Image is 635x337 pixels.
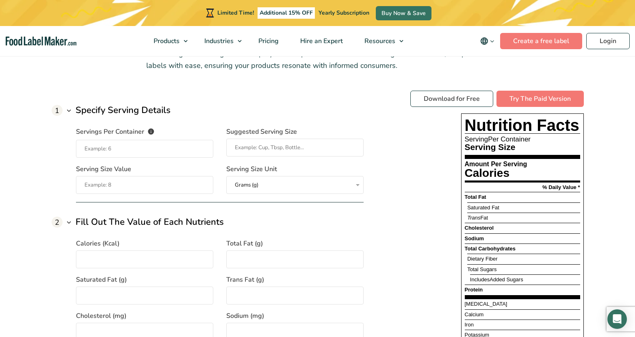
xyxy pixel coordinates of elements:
[151,37,180,46] span: Products
[496,91,584,107] a: Try The Paid Version
[465,161,527,167] p: Amount Per Serving
[256,37,280,46] span: Pricing
[76,127,144,138] span: Servings Per Container
[226,275,264,285] span: Trans Fat (g)
[465,225,494,231] p: Cholesterol
[226,239,263,248] span: Total Fat (g)
[194,26,246,56] a: Industries
[226,311,264,321] span: Sodium (mg)
[465,117,580,133] p: Nutrition Facts
[248,26,288,56] a: Pricing
[467,267,496,272] p: Total Sugars
[465,246,516,252] span: Total Carbohydrates
[500,33,582,49] a: Create a free label
[362,37,396,46] span: Resources
[76,140,213,158] input: Example: 6
[226,139,364,157] input: Example: Cup, Tbsp, Bottle...
[586,33,630,49] a: Login
[76,176,213,194] input: Example: 8
[202,37,234,46] span: Industries
[258,7,315,19] span: Additional 15% OFF
[465,312,484,317] p: Calcium
[465,322,474,328] p: Iron
[76,311,126,321] span: Cholesterol (mg)
[542,185,580,190] p: % Daily Value *
[465,287,483,293] strong: Protein
[76,239,119,248] span: Calories (Kcal)
[465,301,507,307] p: [MEDICAL_DATA]
[290,26,352,56] a: Hire an Expert
[465,143,517,151] p: Serving Size
[319,9,369,17] span: Yearly Subscription
[465,194,486,200] strong: Total Fat
[465,135,488,143] span: Serving
[226,164,277,174] span: Serving Size Unit
[465,167,527,179] p: Calories
[354,26,407,56] a: Resources
[76,215,224,229] h3: Fill Out The Value of Each Nutrients
[143,26,192,56] a: Products
[465,136,580,143] p: Per Container
[465,236,484,241] p: Sodium
[298,37,344,46] span: Hire an Expert
[467,256,497,262] p: Dietary Fiber
[217,9,254,17] span: Limited Time!
[76,275,127,285] span: Saturated Fat (g)
[410,91,493,107] a: Download for Free
[226,127,297,137] span: Suggested Serving Size
[52,105,63,116] span: 1
[146,48,489,72] p: Introducing a tool designed to simplify the complexities of nutrition labeling. Craft accurate, c...
[467,215,488,221] p: Fat
[76,164,131,174] span: Serving Size Value
[467,204,499,211] span: Saturated Fat
[52,217,63,228] span: 2
[607,309,627,329] div: Open Intercom Messenger
[467,215,480,221] span: Trans
[470,277,523,283] p: Includes Added Sugars
[76,104,171,117] h3: Specify Serving Details
[376,6,431,20] a: Buy Now & Save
